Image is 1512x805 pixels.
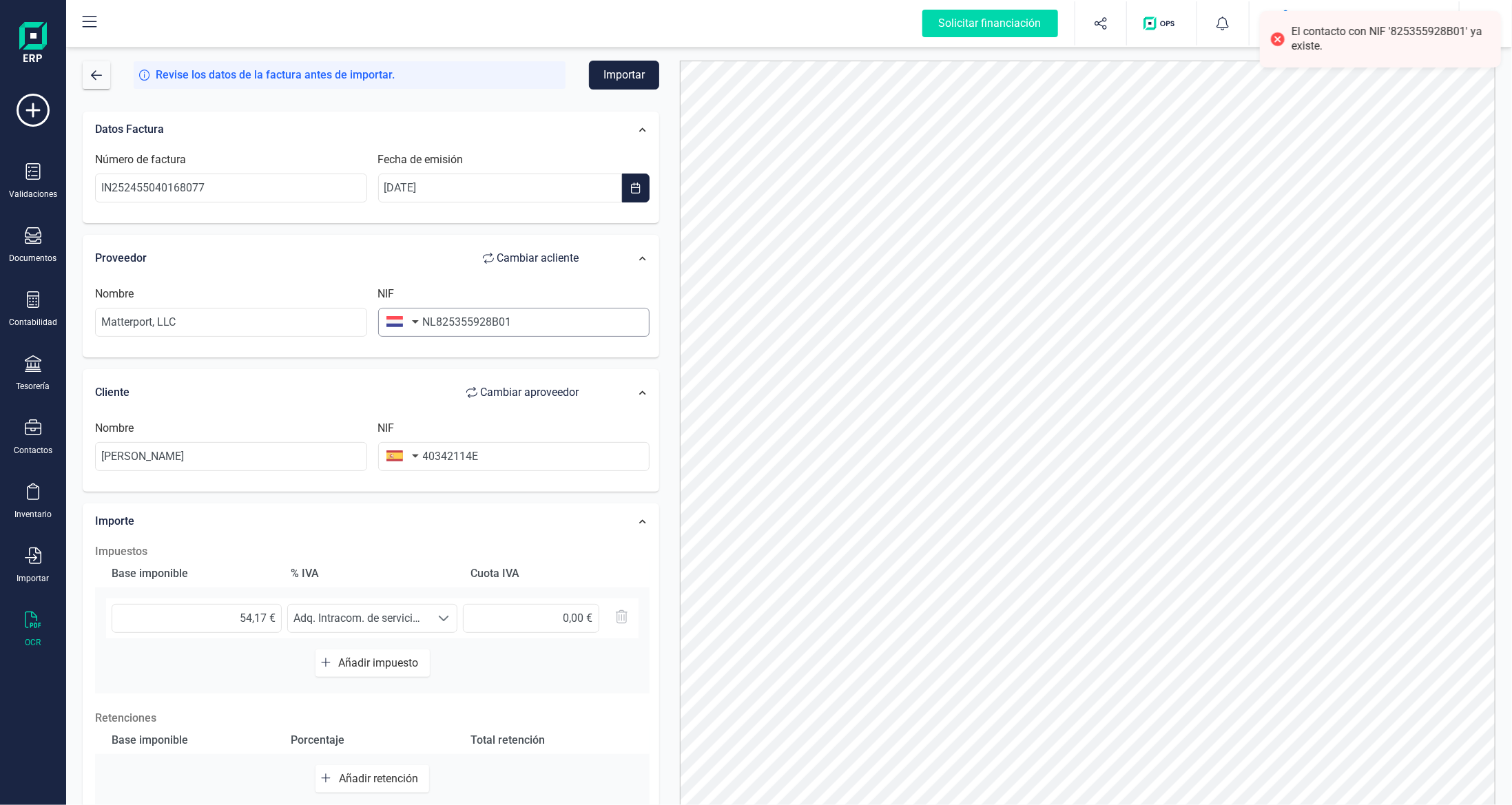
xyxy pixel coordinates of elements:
span: Revise los datos de la factura antes de importar. [156,67,395,83]
button: DA[PERSON_NAME][PERSON_NAME] [1266,1,1442,45]
label: Nombre [95,420,134,437]
button: Cambiar acliente [469,244,593,272]
span: Importe [95,514,134,527]
button: Importar [589,61,659,90]
div: Cliente [95,379,593,406]
button: Añadir retención [315,765,429,793]
div: Base imponible [106,560,280,587]
label: Fecha de emisión [378,151,464,168]
div: Cuota IVA [465,560,639,587]
div: Tesorería [17,381,50,392]
label: NIF [378,420,395,437]
div: Proveedor [95,244,593,272]
div: OCR [25,637,41,648]
div: Validaciones [9,189,57,200]
div: Datos Factura [88,114,600,145]
span: Adq. Intracom. de servicios 21% (0%) [288,605,431,632]
div: Solicitar financiación [922,10,1058,37]
div: Inventario [14,509,52,520]
div: Contactos [14,445,52,456]
img: Logo Finanedi [19,22,47,66]
div: Porcentaje [285,726,459,754]
div: Total retención [465,726,639,754]
span: Añadir retención [339,772,424,785]
button: Solicitar financiación [906,1,1075,45]
span: Cambiar a cliente [497,250,579,266]
div: El contacto con NIF '825355928B01' ya existe. [1292,25,1491,54]
h2: Impuestos [95,543,650,560]
div: Importar [17,573,50,584]
button: Cambiar aproveedor [453,379,593,406]
label: NIF [378,286,395,302]
img: DA [1272,8,1302,39]
div: Documentos [10,253,57,264]
input: 0,00 € [112,604,282,633]
button: Añadir impuesto [315,649,430,677]
span: Cambiar a proveedor [481,384,579,401]
button: Logo de OPS [1135,1,1188,45]
label: Nombre [95,286,134,302]
div: Contabilidad [9,317,57,328]
div: Base imponible [106,726,280,754]
p: Retenciones [95,710,650,726]
img: Logo de OPS [1143,17,1180,30]
input: 0,00 € [463,604,599,633]
div: % IVA [285,560,459,587]
span: Añadir impuesto [339,656,424,669]
label: Número de factura [95,151,186,168]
